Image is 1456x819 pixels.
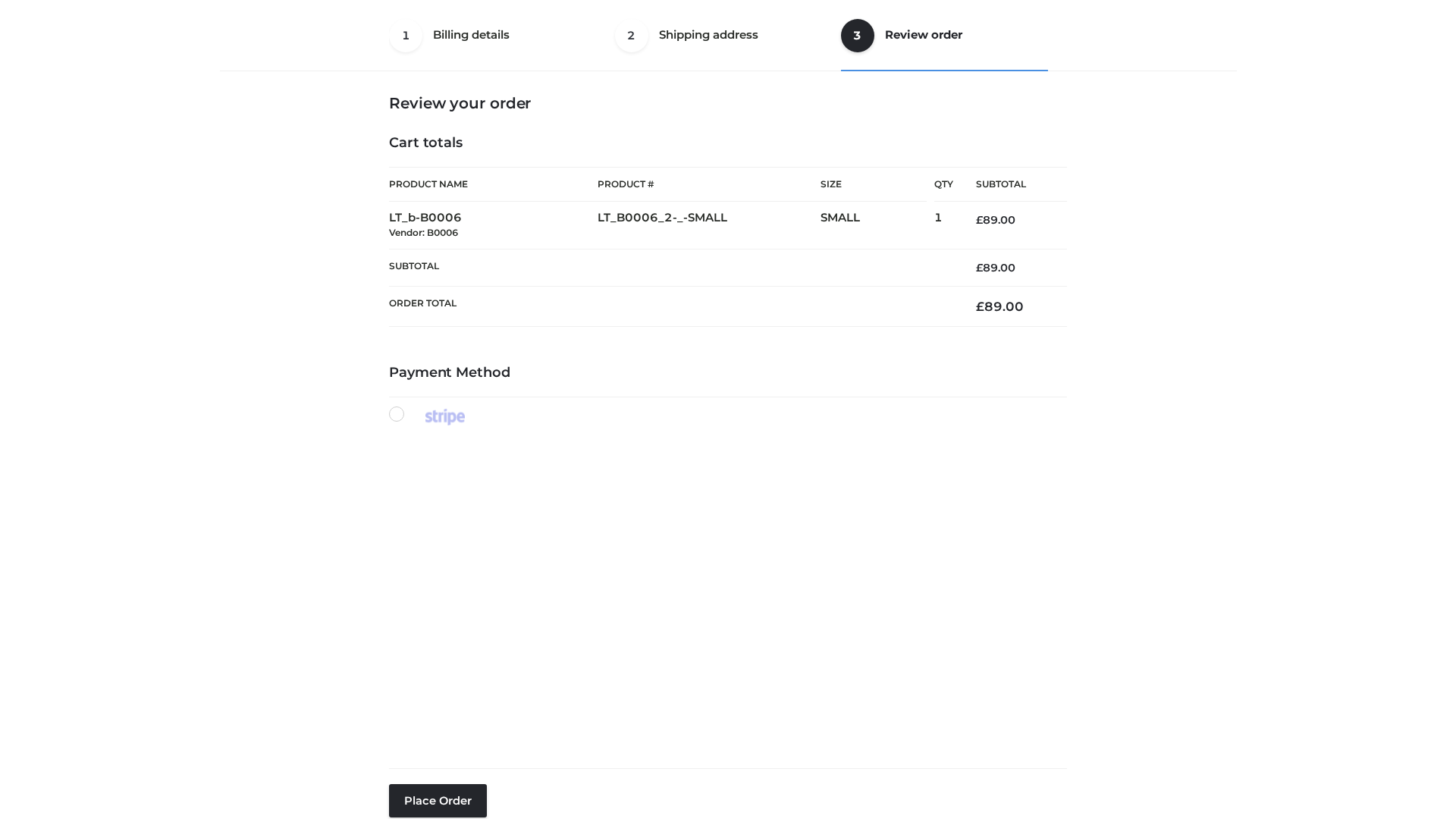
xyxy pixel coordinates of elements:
th: Product # [598,167,821,202]
h3: Review your order [389,94,1067,112]
td: LT_b-B0006 [389,202,598,249]
td: 1 [934,202,953,249]
th: Product Name [389,167,598,202]
span: £ [976,261,983,275]
bdi: 89.00 [976,261,1015,275]
button: Place order [389,784,487,817]
h4: Cart totals [389,135,1067,152]
td: LT_B0006_2-_-SMALL [598,202,821,249]
th: Size [821,168,927,202]
span: £ [976,213,983,227]
th: Subtotal [389,249,953,286]
bdi: 89.00 [976,213,1015,227]
th: Qty [934,167,953,202]
th: Subtotal [953,168,1067,202]
iframe: Secure payment input frame [386,422,1064,756]
td: SMALL [821,202,934,249]
span: £ [976,299,984,314]
th: Order Total [389,287,953,327]
bdi: 89.00 [976,299,1024,314]
h4: Payment Method [389,365,1067,381]
small: Vendor: B0006 [389,227,458,238]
